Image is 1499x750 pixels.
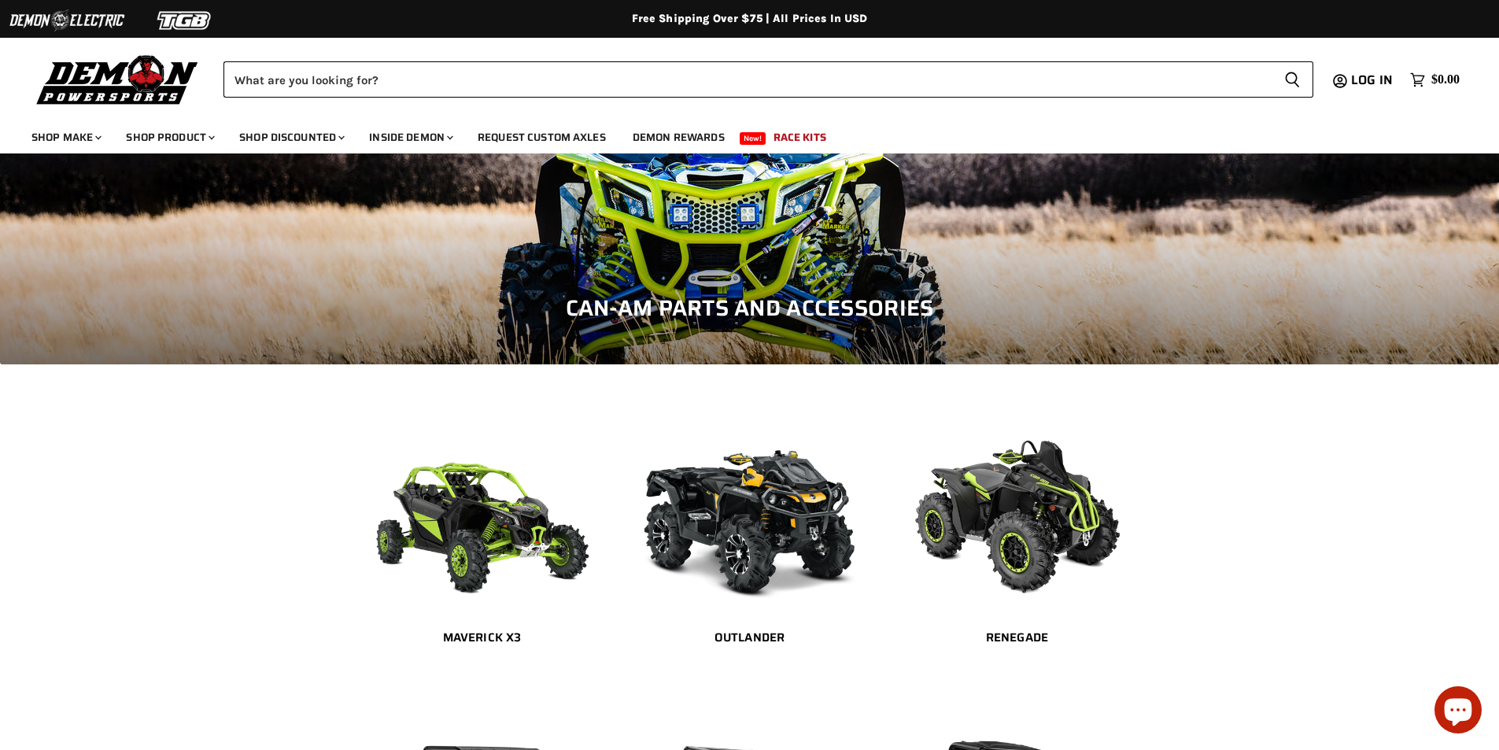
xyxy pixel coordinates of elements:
span: $0.00 [1431,72,1460,87]
a: Request Custom Axles [466,121,618,153]
ul: Main menu [20,115,1456,153]
button: Search [1272,61,1313,98]
img: Demon Electric Logo 2 [8,6,126,35]
img: TGB Logo 2 [126,6,244,35]
img: Demon Powersports [31,51,204,107]
h1: Can-Am Parts and Accessories [24,295,1475,322]
div: Free Shipping Over $75 | All Prices In USD [120,12,1379,26]
a: Shop Make [20,121,111,153]
img: Renegade [899,412,1135,608]
a: Demon Rewards [621,121,737,153]
h2: Renegade [899,630,1135,646]
inbox-online-store-chat: Shopify online store chat [1430,686,1486,737]
a: Outlander [632,620,868,656]
a: Maverick X3 [364,620,600,656]
h2: Outlander [632,630,868,646]
img: Outlander [632,412,868,608]
a: Shop Product [114,121,224,153]
a: $0.00 [1402,68,1468,91]
img: Maverick X3 [364,412,600,608]
span: Log in [1351,70,1393,90]
a: Race Kits [762,121,838,153]
form: Product [223,61,1313,98]
a: Shop Discounted [227,121,354,153]
a: Renegade [899,620,1135,656]
a: Inside Demon [357,121,463,153]
a: Log in [1344,73,1402,87]
h2: Maverick X3 [364,630,600,646]
span: New! [740,132,766,145]
input: Search [223,61,1272,98]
